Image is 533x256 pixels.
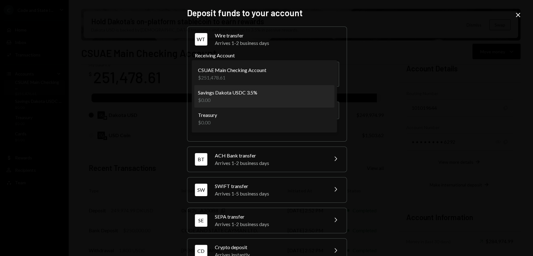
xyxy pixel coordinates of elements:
div: Arrives 1-2 business days [215,39,339,47]
div: CSUAE Main Checking Account [198,66,266,74]
div: WT [195,33,207,46]
h2: Deposit funds to your account [187,7,346,19]
div: Wire transfer [215,32,339,39]
div: Savings Dakota USDC 3.5% [198,89,257,96]
div: $0.00 [198,96,257,104]
div: $0.00 [198,119,217,126]
div: Treasury [198,111,217,119]
div: $251,478.61 [198,74,266,81]
label: Receiving Account [195,52,339,59]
